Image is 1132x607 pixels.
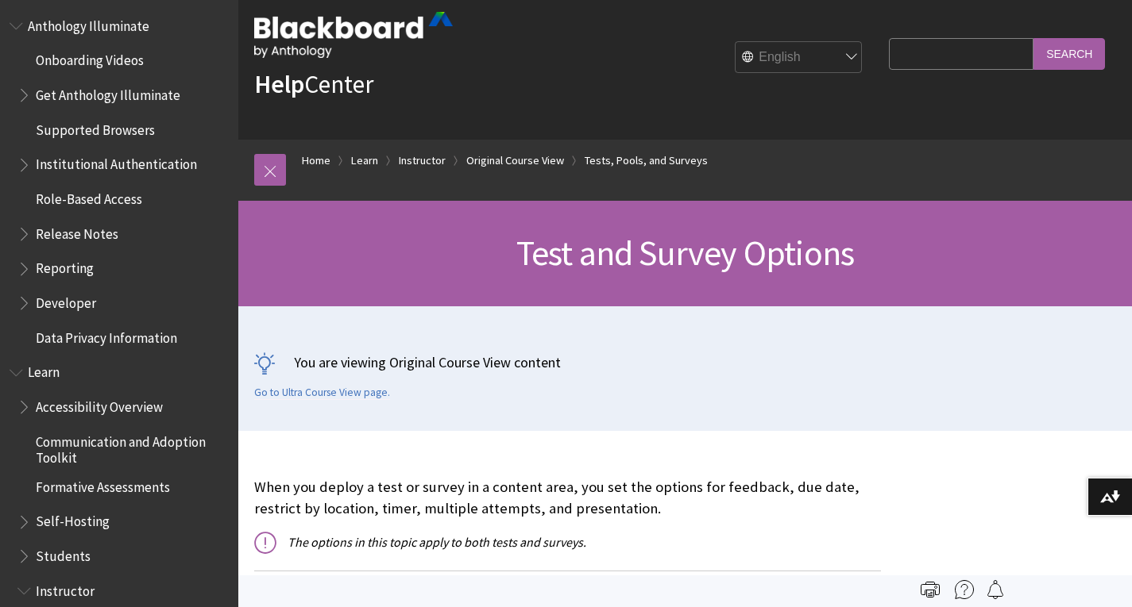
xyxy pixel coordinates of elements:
[516,231,855,275] span: Test and Survey Options
[36,474,170,495] span: Formative Assessments
[36,221,118,242] span: Release Notes
[736,42,863,74] select: Site Language Selector
[10,13,229,352] nav: Book outline for Anthology Illuminate
[36,82,180,103] span: Get Anthology Illuminate
[254,68,373,100] a: HelpCenter
[254,352,1116,372] p: You are viewing Original Course View content
[254,386,390,400] a: Go to Ultra Course View page.
[254,477,881,518] p: When you deploy a test or survey in a content area, you set the options for feedback, due date, r...
[254,12,453,58] img: Blackboard by Anthology
[36,48,144,69] span: Onboarding Videos
[302,151,330,171] a: Home
[36,325,177,346] span: Data Privacy Information
[351,151,378,171] a: Learn
[36,186,142,207] span: Role-Based Access
[986,580,1005,599] img: Follow this page
[585,151,708,171] a: Tests, Pools, and Surveys
[36,394,163,415] span: Accessibility Overview
[28,359,60,381] span: Learn
[1033,38,1105,69] input: Search
[254,68,304,100] strong: Help
[955,580,974,599] img: More help
[36,290,96,311] span: Developer
[254,533,881,551] p: The options in this topic apply to both tests and surveys.
[36,117,155,138] span: Supported Browsers
[28,13,149,34] span: Anthology Illuminate
[36,152,197,173] span: Institutional Authentication
[36,509,110,530] span: Self-Hosting
[36,578,95,599] span: Instructor
[36,543,91,564] span: Students
[399,151,446,171] a: Instructor
[36,255,94,277] span: Reporting
[36,428,227,466] span: Communication and Adoption Toolkit
[466,151,564,171] a: Original Course View
[921,580,940,599] img: Print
